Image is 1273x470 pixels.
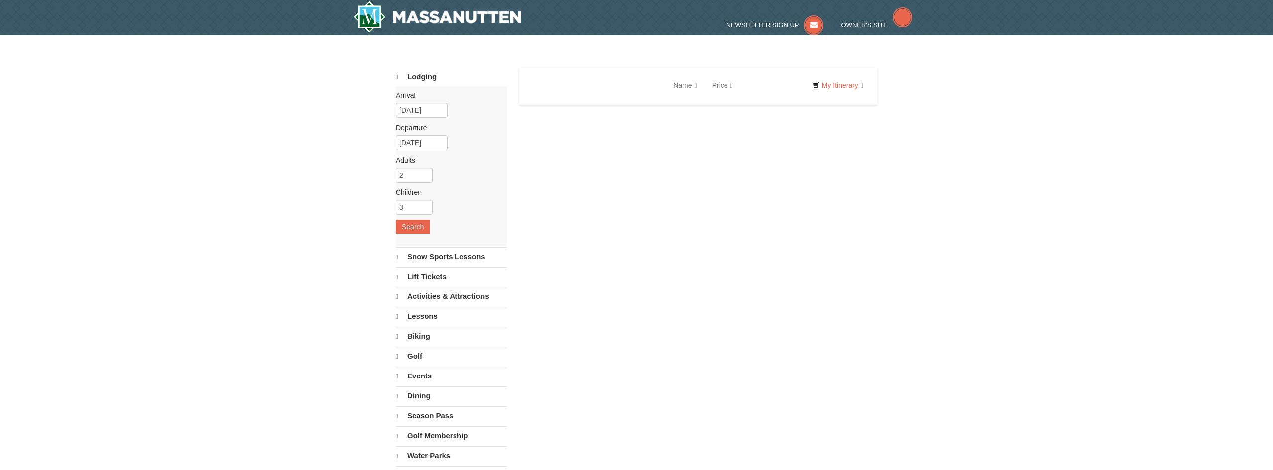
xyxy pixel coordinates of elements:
label: Departure [396,123,499,133]
label: Children [396,188,499,197]
a: Golf Membership [396,426,507,445]
a: Lodging [396,68,507,86]
a: Newsletter Sign Up [727,21,824,29]
a: Season Pass [396,406,507,425]
a: Name [666,75,704,95]
label: Arrival [396,91,499,100]
a: Lessons [396,307,507,326]
a: My Itinerary [806,78,870,93]
a: Massanutten Resort [353,1,521,33]
a: Price [705,75,740,95]
span: Owner's Site [841,21,888,29]
a: Owner's Site [841,21,913,29]
a: Events [396,367,507,385]
a: Lift Tickets [396,267,507,286]
label: Adults [396,155,499,165]
a: Golf [396,347,507,366]
a: Activities & Attractions [396,287,507,306]
img: Massanutten Resort Logo [353,1,521,33]
a: Water Parks [396,446,507,465]
span: Newsletter Sign Up [727,21,799,29]
button: Search [396,220,430,234]
a: Biking [396,327,507,346]
a: Snow Sports Lessons [396,247,507,266]
a: Dining [396,386,507,405]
